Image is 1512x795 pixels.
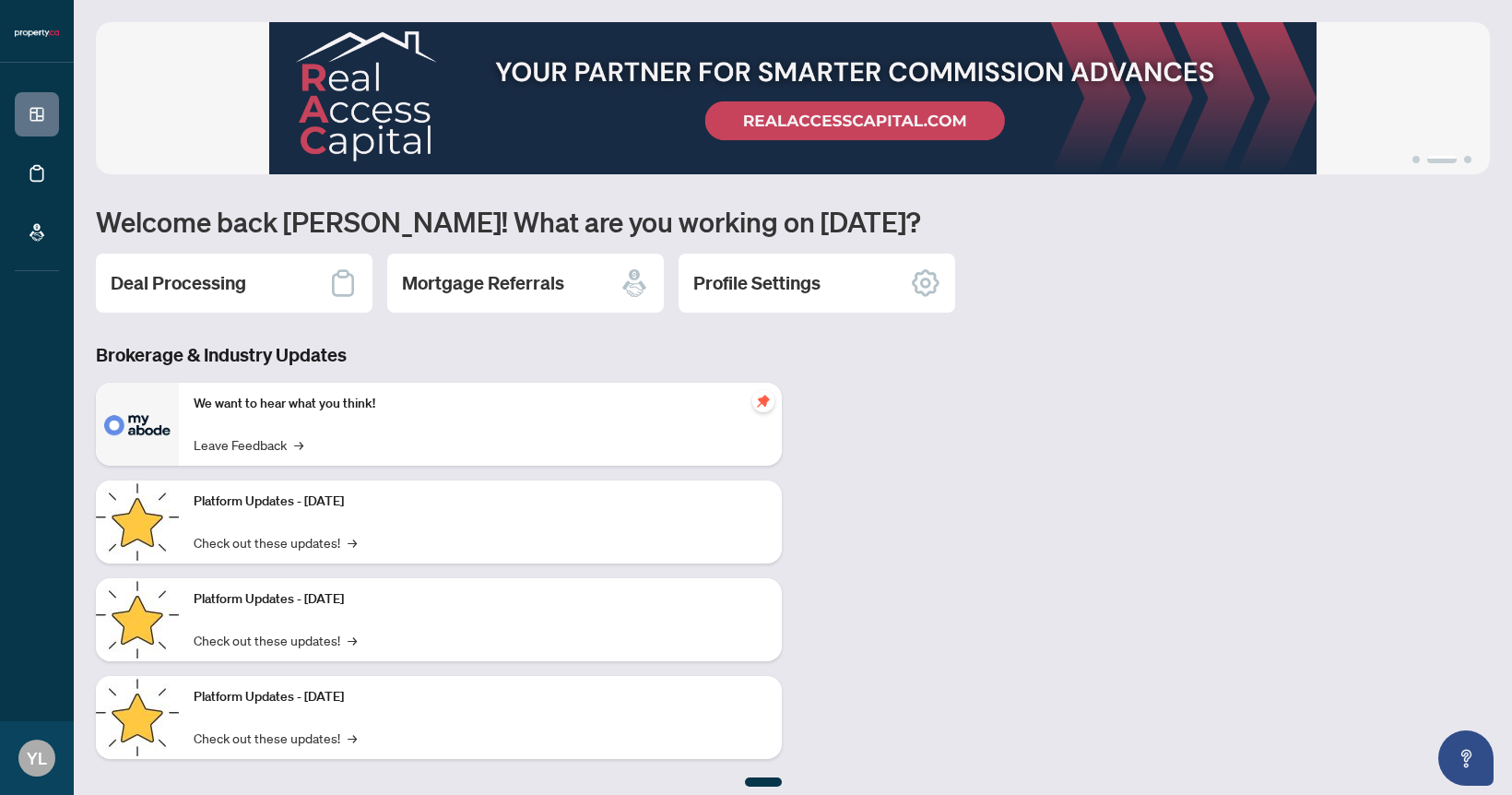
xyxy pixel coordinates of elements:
img: Slide 1 [96,22,1490,174]
h2: Profile Settings [693,270,821,296]
span: → [294,434,303,455]
img: logo [15,28,59,39]
h1: Welcome back [PERSON_NAME]! What are you working on [DATE]? [96,204,1490,239]
span: YL [27,745,47,771]
a: Check out these updates!→ [194,532,357,552]
button: 3 [1464,156,1471,163]
img: Platform Updates - June 23, 2025 [96,676,179,759]
a: Check out these updates!→ [194,728,357,748]
a: Leave Feedback→ [194,434,303,455]
p: Platform Updates - [DATE] [194,589,767,610]
h2: Deal Processing [111,270,246,296]
span: → [348,728,357,748]
a: Check out these updates!→ [194,630,357,650]
span: → [348,532,357,552]
button: 1 [1412,156,1420,163]
img: Platform Updates - July 21, 2025 [96,481,179,564]
img: We want to hear what you think! [96,383,179,466]
p: Platform Updates - [DATE] [194,687,767,707]
img: Platform Updates - July 8, 2025 [96,578,179,661]
p: We want to hear what you think! [194,394,767,414]
span: pushpin [752,390,774,412]
p: Platform Updates - [DATE] [194,492,767,512]
span: → [348,630,357,650]
h2: Mortgage Referrals [402,270,564,296]
button: Open asap [1438,730,1494,786]
h3: Brokerage & Industry Updates [96,342,782,368]
button: 2 [1427,156,1457,163]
